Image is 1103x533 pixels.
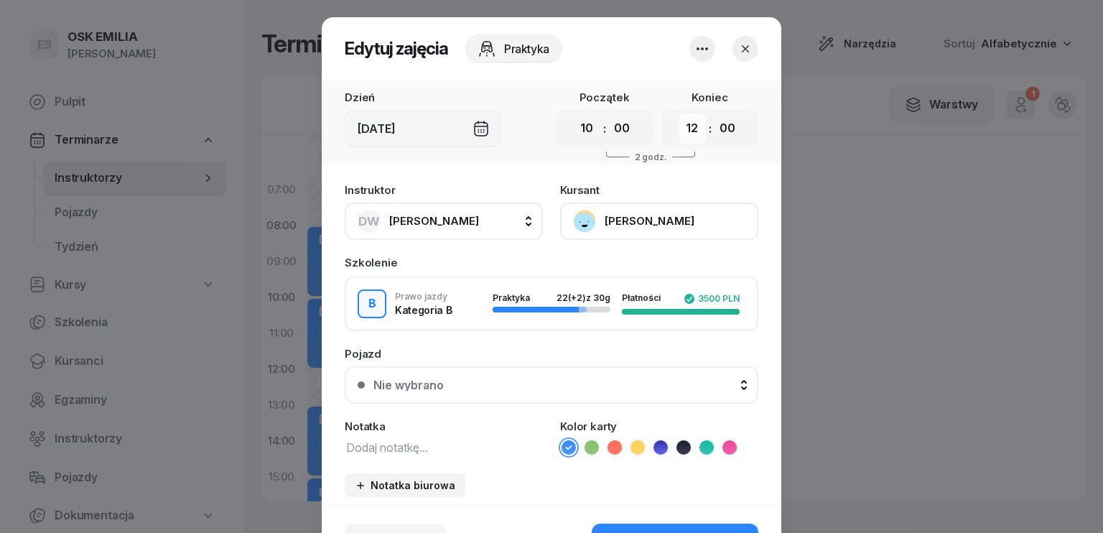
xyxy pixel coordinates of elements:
span: DW [358,215,380,228]
span: [PERSON_NAME] [389,214,479,228]
button: Notatka biurowa [345,473,465,497]
button: Nie wybrano [345,366,758,404]
h2: Edytuj zajęcia [345,37,448,60]
button: [PERSON_NAME] [560,203,758,240]
div: : [709,120,712,137]
button: DW[PERSON_NAME] [345,203,543,240]
div: Notatka biurowa [355,479,455,491]
div: Nie wybrano [373,379,444,391]
div: : [603,120,606,137]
